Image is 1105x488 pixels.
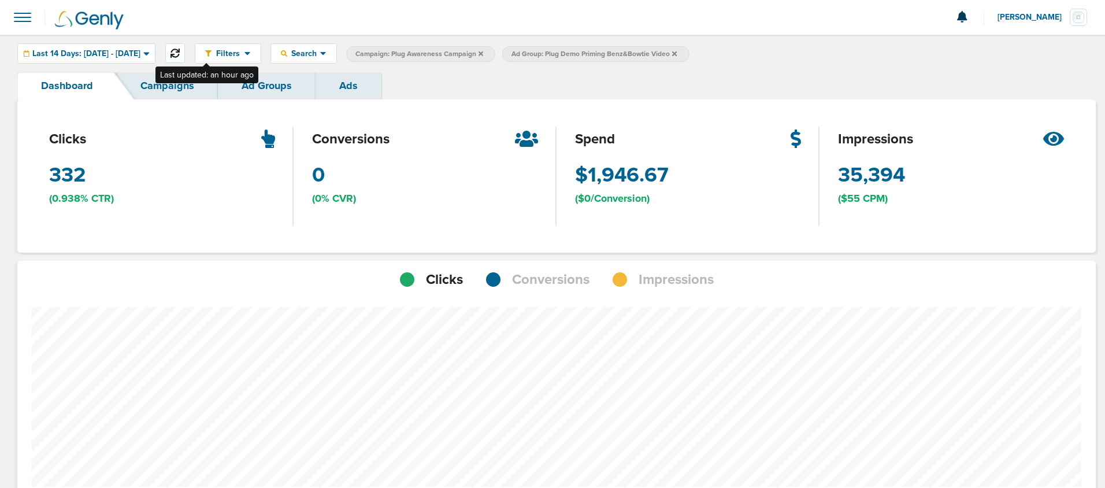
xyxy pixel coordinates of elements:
a: Dashboard [17,72,117,99]
span: Conversions [512,270,589,290]
img: Genly [55,11,124,29]
span: Last 14 Days: [DATE] - [DATE] [32,50,140,58]
span: spend [575,130,615,149]
span: (0.938% CTR) [49,191,114,206]
span: 35,394 [838,161,905,190]
span: Ad Group: Plug Demo Priming Benz&Bowtie Video [511,49,677,59]
span: 332 [49,161,86,190]
span: [PERSON_NAME] [998,13,1070,21]
span: clicks [49,130,86,149]
span: Impressions [639,270,714,290]
span: ($55 CPM) [838,191,888,206]
span: conversions [312,130,390,149]
a: Campaigns [117,72,218,99]
span: $1,946.67 [575,161,669,190]
span: Clicks [426,270,463,290]
div: Last updated: an hour ago [155,66,258,83]
span: Filters [212,49,244,58]
a: Ads [316,72,381,99]
span: 0 [312,161,325,190]
span: (0% CVR) [312,191,356,206]
span: impressions [838,130,913,149]
span: Search [287,49,320,58]
span: ($0/Conversion) [575,191,650,206]
a: Ad Groups [218,72,316,99]
span: Campaign: Plug Awareness Campaign [355,49,483,59]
